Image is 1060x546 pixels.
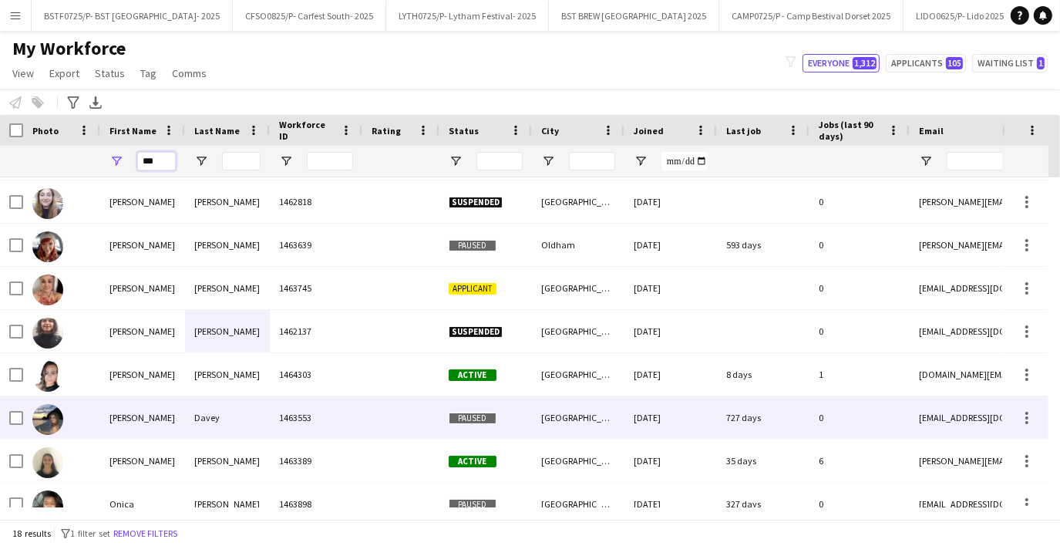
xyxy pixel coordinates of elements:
div: [GEOGRAPHIC_DATA] [532,353,624,396]
div: [PERSON_NAME] [100,224,185,266]
div: 727 days [717,396,809,439]
img: Nicola Randall [32,318,63,349]
div: [GEOGRAPHIC_DATA] [532,440,624,482]
div: [DATE] [624,440,717,482]
span: View [12,66,34,80]
div: [DATE] [624,224,717,266]
button: LYTH0725/P- Lytham Festival- 2025 [386,1,549,31]
div: 8 days [717,353,809,396]
button: Open Filter Menu [449,154,463,168]
a: Export [43,63,86,83]
div: 1462137 [270,310,362,352]
input: Status Filter Input [476,152,523,170]
a: Comms [166,63,213,83]
button: Open Filter Menu [279,154,293,168]
button: Open Filter Menu [194,154,208,168]
span: Active [449,369,496,381]
div: [PERSON_NAME] [185,180,270,223]
div: [PERSON_NAME] [100,310,185,352]
div: [GEOGRAPHIC_DATA] [532,180,624,223]
div: [PERSON_NAME] [100,353,185,396]
input: Last Name Filter Input [222,152,261,170]
span: Jobs (last 90 days) [819,119,882,142]
div: [PERSON_NAME] [100,440,185,482]
button: BSTF0725/P- BST [GEOGRAPHIC_DATA]- 2025 [32,1,233,31]
app-action-btn: Advanced filters [64,93,82,112]
div: Onica [100,483,185,525]
span: First Name [109,125,156,136]
img: Nicola Miller [32,275,63,305]
span: Paused [449,499,496,511]
div: [DATE] [624,483,717,525]
span: Paused [449,240,496,251]
span: Suspended [449,326,503,338]
img: Nicole Vieira [32,447,63,478]
img: Nicola Williams [32,361,63,392]
div: 0 [809,310,910,352]
span: 1 [1037,57,1045,69]
div: 593 days [717,224,809,266]
span: Export [49,66,79,80]
div: [PERSON_NAME] [185,267,270,309]
div: 1 [809,353,910,396]
span: Status [449,125,479,136]
input: Workforce ID Filter Input [307,152,353,170]
span: Comms [172,66,207,80]
button: Everyone1,312 [803,54,880,72]
button: Waiting list1 [972,54,1048,72]
span: Tag [140,66,156,80]
img: Nicole Davey [32,404,63,435]
span: 1 filter set [70,527,110,539]
div: 0 [809,396,910,439]
div: [PERSON_NAME] [100,180,185,223]
div: 1463639 [270,224,362,266]
span: Photo [32,125,59,136]
span: Last job [726,125,761,136]
div: [PERSON_NAME] [185,440,270,482]
div: [PERSON_NAME] [100,396,185,439]
img: Nicola Mattey [32,231,63,262]
input: City Filter Input [569,152,615,170]
div: 1462818 [270,180,362,223]
div: [GEOGRAPHIC_DATA] [532,267,624,309]
span: Paused [449,413,496,424]
button: BST BREW [GEOGRAPHIC_DATA] 2025 [549,1,719,31]
span: Workforce ID [279,119,335,142]
span: Applicant [449,283,496,295]
div: 1463389 [270,440,362,482]
div: [GEOGRAPHIC_DATA] [532,483,624,525]
div: 35 days [717,440,809,482]
a: View [6,63,40,83]
div: [DATE] [624,310,717,352]
input: First Name Filter Input [137,152,176,170]
div: [GEOGRAPHIC_DATA] [532,396,624,439]
div: 6 [809,440,910,482]
div: Oldham [532,224,624,266]
span: My Workforce [12,37,126,60]
div: 0 [809,483,910,525]
button: Remove filters [110,525,180,542]
span: Joined [634,125,664,136]
img: Nicola Burland [32,188,63,219]
div: [PERSON_NAME] [185,224,270,266]
button: CAMP0725/P - Camp Bestival Dorset 2025 [719,1,904,31]
input: Joined Filter Input [661,152,708,170]
button: CFSO0825/P- Carfest South- 2025 [233,1,386,31]
span: 105 [946,57,963,69]
img: Onica Corbin [32,490,63,521]
div: Davey [185,396,270,439]
span: Email [919,125,944,136]
div: [GEOGRAPHIC_DATA] [532,310,624,352]
div: 1464303 [270,353,362,396]
div: 1463553 [270,396,362,439]
button: Open Filter Menu [634,154,648,168]
div: 0 [809,180,910,223]
div: [PERSON_NAME] [185,310,270,352]
span: 1,312 [853,57,877,69]
button: Open Filter Menu [109,154,123,168]
a: Status [89,63,131,83]
app-action-btn: Export XLSX [86,93,105,112]
span: Last Name [194,125,240,136]
div: [PERSON_NAME] [185,353,270,396]
div: 0 [809,224,910,266]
